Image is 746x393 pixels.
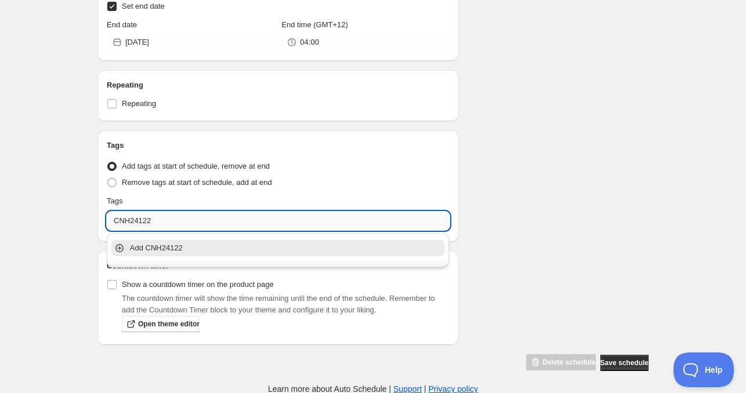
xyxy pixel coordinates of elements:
span: Open theme editor [138,319,200,329]
span: Show a countdown timer on the product page [122,280,274,289]
span: Repeating [122,99,156,108]
span: End time (GMT+12) [281,20,348,29]
iframe: Toggle Customer Support [673,352,734,387]
span: Add tags at start of schedule, remove at end [122,162,270,170]
h2: Repeating [107,79,450,91]
p: Add CNH24122 [130,242,443,254]
button: Save schedule [600,355,649,371]
span: Remove tags at start of schedule, add at end [122,178,272,187]
p: The countdown timer will show the time remaining until the end of the schedule. Remember to add t... [122,293,450,316]
span: Save schedule [600,358,649,367]
p: Tags [107,195,122,207]
span: End date [107,20,137,29]
a: Open theme editor [122,316,200,332]
span: Set end date [122,2,165,10]
h2: Tags [107,140,450,151]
